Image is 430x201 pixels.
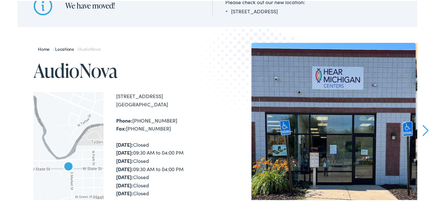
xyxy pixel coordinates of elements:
div: [PHONE_NUMBER] [PHONE_NUMBER] [116,116,217,132]
h1: AudioNova [33,59,217,80]
a: Next [423,124,429,135]
div: AudioNova [58,156,79,177]
strong: [DATE]: [116,156,133,163]
span: AudioNova [79,45,101,51]
li: [STREET_ADDRESS] [225,6,305,14]
strong: [DATE]: [116,172,133,179]
div: [STREET_ADDRESS] [GEOGRAPHIC_DATA] [116,91,217,107]
span: / / [38,45,101,51]
strong: [DATE]: [116,164,133,171]
a: Home [38,45,53,51]
strong: [DATE]: [116,189,133,196]
div: Closed 09:30 AM to 04:00 PM Closed 09:30 AM to 04:00 PM Closed Closed Closed [116,140,217,197]
strong: Fax: [116,124,126,131]
strong: [DATE]: [116,140,133,147]
h2: We have moved! [65,0,200,10]
strong: [DATE]: [116,148,133,155]
strong: Phone: [116,116,132,123]
strong: [DATE]: [116,181,133,188]
a: Locations [55,45,77,51]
